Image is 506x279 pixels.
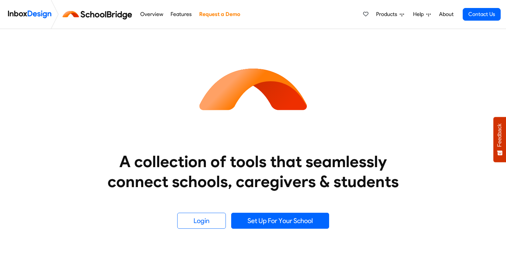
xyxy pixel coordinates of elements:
[193,29,313,149] img: icon_schoolbridge.svg
[197,8,242,21] a: Request a Demo
[493,117,506,162] button: Feedback - Show survey
[138,8,165,21] a: Overview
[410,8,433,21] a: Help
[437,8,455,21] a: About
[231,213,329,229] a: Set Up For Your School
[169,8,194,21] a: Features
[61,6,136,22] img: schoolbridge logo
[373,8,407,21] a: Products
[376,10,400,18] span: Products
[177,213,226,229] a: Login
[463,8,501,21] a: Contact Us
[413,10,426,18] span: Help
[497,124,503,147] span: Feedback
[95,151,411,191] heading: A collection of tools that seamlessly connect schools, caregivers & students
